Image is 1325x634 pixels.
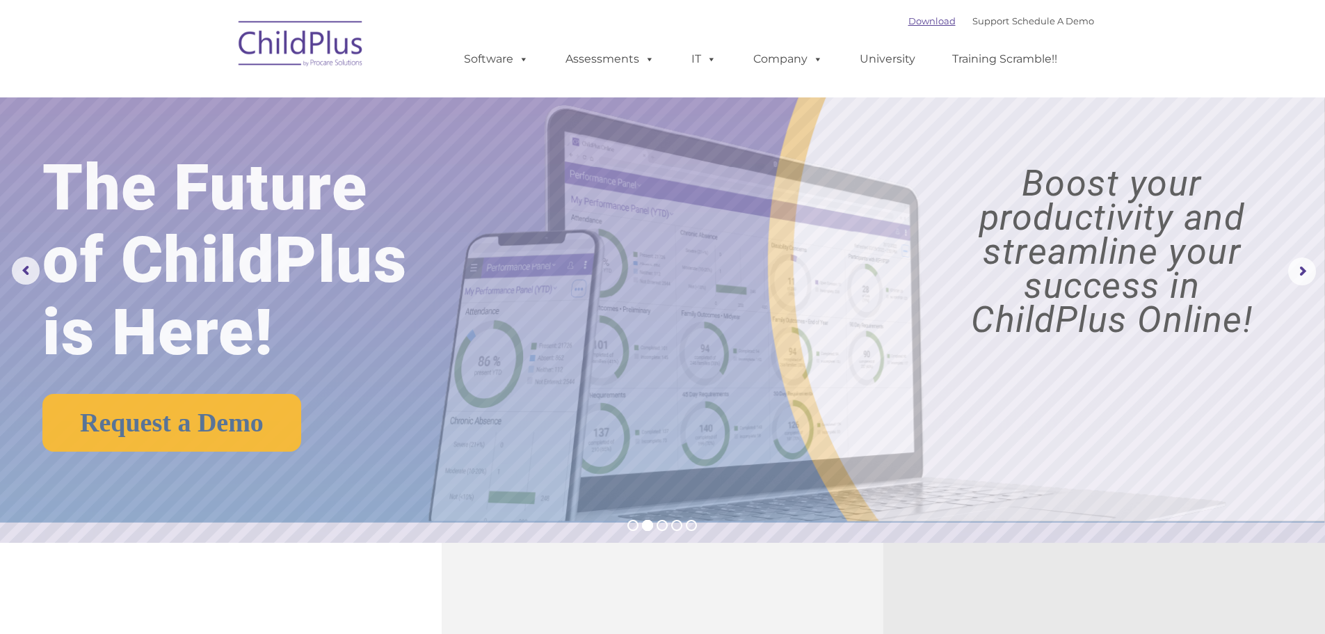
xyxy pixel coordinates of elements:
[1012,15,1094,26] a: Schedule A Demo
[972,15,1009,26] a: Support
[908,15,956,26] a: Download
[915,166,1308,337] rs-layer: Boost your productivity and streamline your success in ChildPlus Online!
[552,45,668,73] a: Assessments
[908,15,1094,26] font: |
[42,394,301,452] a: Request a Demo
[739,45,837,73] a: Company
[677,45,730,73] a: IT
[193,92,236,102] span: Last name
[450,45,543,73] a: Software
[232,11,371,81] img: ChildPlus by Procare Solutions
[846,45,929,73] a: University
[193,149,252,159] span: Phone number
[42,152,465,369] rs-layer: The Future of ChildPlus is Here!
[938,45,1071,73] a: Training Scramble!!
